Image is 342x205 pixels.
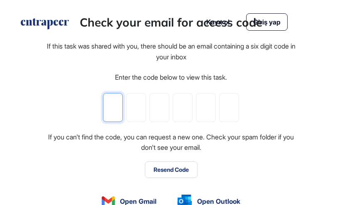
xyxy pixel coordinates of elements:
div: If you can't find the code, you can request a new one. Check your spam folder if you don't see yo... [46,132,296,153]
a: entrapeer-logo [20,18,70,32]
div: Enter the code below to view this task. [115,72,227,83]
button: Resend Code [145,161,198,178]
a: Giriş yap [246,13,288,31]
a: Kayıt ol [206,17,230,27]
div: If this task was shared with you, there should be an email containing a six digit code in your inbox [46,41,296,62]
